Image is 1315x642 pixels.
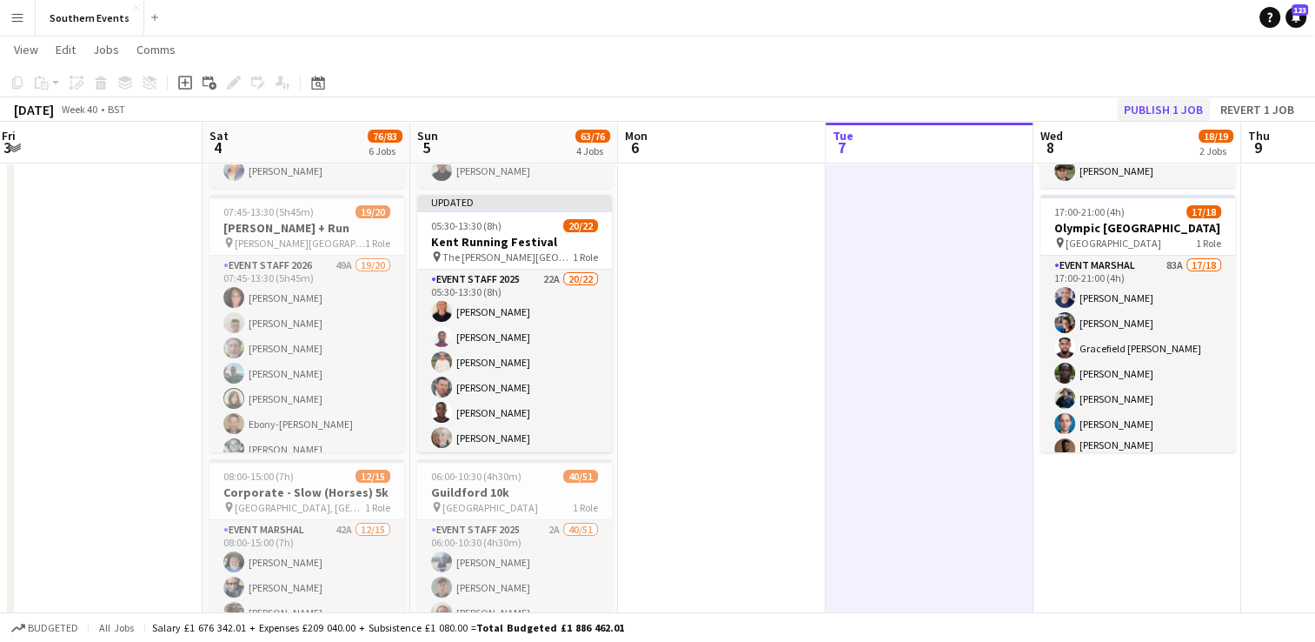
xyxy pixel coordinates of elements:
[431,219,501,232] span: 05:30-13:30 (8h)
[442,251,573,264] span: The [PERSON_NAME][GEOGRAPHIC_DATA]
[235,501,365,514] span: [GEOGRAPHIC_DATA], [GEOGRAPHIC_DATA]
[209,485,404,500] h3: Corporate - Slow (Horses) 5k
[1040,195,1235,452] app-job-card: 17:00-21:00 (4h)17/18Olympic [GEOGRAPHIC_DATA] [GEOGRAPHIC_DATA]1 RoleEvent Marshal83A17/1817:00-...
[576,144,609,157] div: 4 Jobs
[365,237,390,250] span: 1 Role
[28,622,78,634] span: Budgeted
[207,137,229,157] span: 4
[573,251,598,264] span: 1 Role
[86,38,126,61] a: Jobs
[1196,237,1221,250] span: 1 Role
[1117,98,1210,121] button: Publish 1 job
[431,470,521,483] span: 06:00-10:30 (4h30m)
[563,470,598,483] span: 40/51
[1040,128,1063,144] span: Wed
[1040,220,1235,236] h3: Olympic [GEOGRAPHIC_DATA]
[415,137,438,157] span: 5
[93,42,119,57] span: Jobs
[14,42,38,57] span: View
[14,101,54,118] div: [DATE]
[1186,205,1221,218] span: 17/18
[1292,4,1308,16] span: 123
[1199,130,1233,143] span: 18/19
[563,219,598,232] span: 20/22
[833,128,853,144] span: Tue
[209,195,404,452] app-job-card: 07:45-13:30 (5h45m)19/20[PERSON_NAME] + Run [PERSON_NAME][GEOGRAPHIC_DATA], [GEOGRAPHIC_DATA], [G...
[417,485,612,500] h3: Guildford 10k
[417,195,612,209] div: Updated
[417,195,612,452] app-job-card: Updated05:30-13:30 (8h)20/22Kent Running Festival The [PERSON_NAME][GEOGRAPHIC_DATA]1 RoleEvent S...
[575,130,610,143] span: 63/76
[1248,128,1270,144] span: Thu
[417,234,612,250] h3: Kent Running Festival
[625,128,648,144] span: Mon
[1285,7,1306,28] a: 123
[130,38,183,61] a: Comms
[1199,144,1232,157] div: 2 Jobs
[365,501,390,514] span: 1 Role
[1245,137,1270,157] span: 9
[1038,137,1063,157] span: 8
[476,621,624,634] span: Total Budgeted £1 886 462.01
[49,38,83,61] a: Edit
[56,42,76,57] span: Edit
[7,38,45,61] a: View
[442,501,538,514] span: [GEOGRAPHIC_DATA]
[9,619,81,638] button: Budgeted
[1066,237,1161,250] span: [GEOGRAPHIC_DATA]
[108,103,125,116] div: BST
[1054,205,1125,218] span: 17:00-21:00 (4h)
[223,470,294,483] span: 08:00-15:00 (7h)
[355,470,390,483] span: 12/15
[57,103,101,116] span: Week 40
[355,205,390,218] span: 19/20
[1213,98,1301,121] button: Revert 1 job
[223,205,314,218] span: 07:45-13:30 (5h45m)
[209,128,229,144] span: Sat
[136,42,176,57] span: Comms
[830,137,853,157] span: 7
[36,1,144,35] button: Southern Events
[96,621,137,634] span: All jobs
[622,137,648,157] span: 6
[369,144,402,157] div: 6 Jobs
[417,128,438,144] span: Sun
[368,130,402,143] span: 76/83
[573,501,598,514] span: 1 Role
[2,128,16,144] span: Fri
[209,220,404,236] h3: [PERSON_NAME] + Run
[152,621,624,634] div: Salary £1 676 342.01 + Expenses £209 040.00 + Subsistence £1 080.00 =
[235,237,365,250] span: [PERSON_NAME][GEOGRAPHIC_DATA], [GEOGRAPHIC_DATA], [GEOGRAPHIC_DATA]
